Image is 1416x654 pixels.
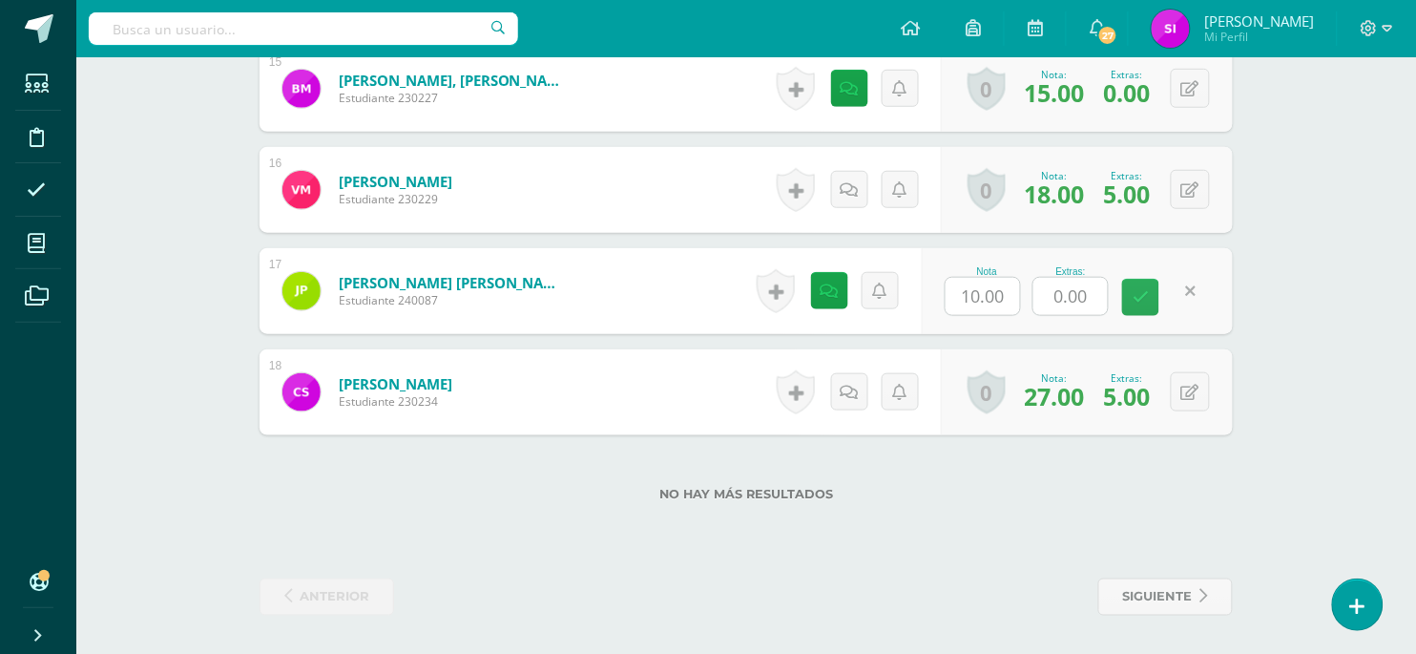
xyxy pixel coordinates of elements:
div: Extras: [1103,169,1150,182]
span: Estudiante 230227 [339,90,568,106]
a: 0 [968,67,1006,111]
div: Extras: [1103,371,1150,385]
input: Busca un usuario... [89,12,518,45]
span: 5.00 [1103,380,1150,412]
a: siguiente [1098,579,1233,616]
span: 5.00 [1103,178,1150,210]
img: 324ebc516fa670c386b8da16c3ab368e.png [282,70,321,108]
span: 15.00 [1024,76,1084,109]
span: 27 [1097,25,1118,46]
label: No hay más resultados [260,487,1233,501]
span: Estudiante 240087 [339,292,568,308]
a: 0 [968,370,1006,414]
a: [PERSON_NAME] [339,172,452,191]
a: [PERSON_NAME], [PERSON_NAME] [339,71,568,90]
a: [PERSON_NAME] [PERSON_NAME] [339,273,568,292]
img: 5faec56043308debe67d516a817f9aba.png [282,373,321,411]
a: 0 [968,168,1006,212]
div: Nota: [1024,169,1084,182]
span: siguiente [1123,580,1193,615]
input: 0-30.0 [946,278,1020,315]
span: Estudiante 230229 [339,191,452,207]
span: anterior [300,580,369,615]
div: Extras: [1103,68,1150,81]
div: Nota [945,266,1029,277]
img: d8b40b524f0719143e6a1b062ddc517a.png [1152,10,1190,48]
div: Nota: [1024,68,1084,81]
div: Nota: [1024,371,1084,385]
span: Mi Perfil [1204,29,1314,45]
span: 18.00 [1024,178,1084,210]
span: Estudiante 230234 [339,393,452,410]
span: 27.00 [1024,380,1084,412]
img: c7ae1e1d754212fb2053fe0343f2a0ec.png [282,272,321,310]
a: [PERSON_NAME] [339,374,452,393]
img: 9b1dd70ad2d1c50b6d00fea7435d6904.png [282,171,321,209]
span: 0.00 [1103,76,1150,109]
input: Extra [1033,278,1108,315]
div: Extras: [1032,266,1109,277]
span: [PERSON_NAME] [1204,11,1314,31]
